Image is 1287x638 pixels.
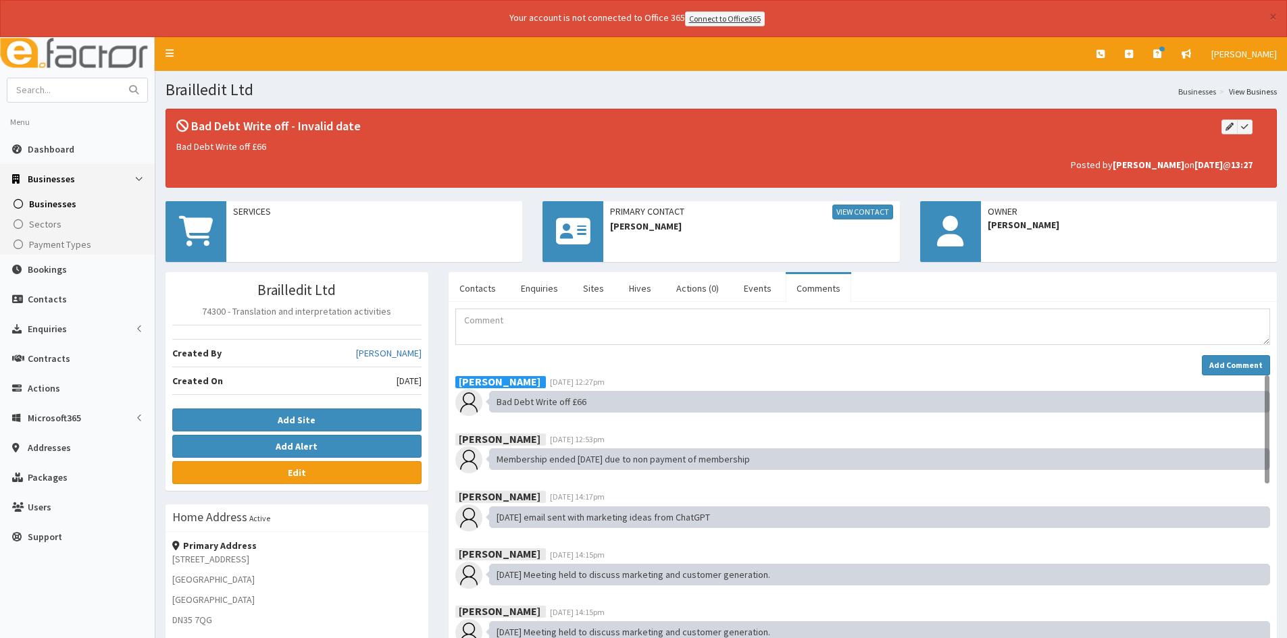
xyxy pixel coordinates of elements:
span: [DATE] 12:27pm [550,377,605,387]
span: [PERSON_NAME] [988,218,1270,232]
b: Edit [288,467,306,479]
p: [STREET_ADDRESS] [172,552,422,566]
b: Created By [172,347,222,359]
b: [PERSON_NAME] [1113,159,1184,171]
span: Support [28,531,62,543]
h1: Brailledit Ltd [166,81,1277,99]
b: [PERSON_NAME] [459,604,540,618]
b: [PERSON_NAME] [459,374,540,388]
a: Sectors [3,214,155,234]
span: [DATE] 14:15pm [550,550,605,560]
span: Users [28,501,51,513]
div: Bad Debt Write off £66 [489,391,1270,413]
a: Comments [786,274,851,302]
strong: Primary Address [172,539,257,552]
b: 13:27 [1231,159,1253,171]
b: [PERSON_NAME] [459,547,540,560]
a: Businesses [3,194,155,214]
span: Primary Contact [610,205,892,219]
h5: Posted by on @ [176,160,1253,170]
span: Sectors [29,218,61,230]
span: Dashboard [28,143,74,155]
span: Enquiries [28,323,67,335]
span: [DATE] 12:53pm [550,434,605,444]
button: Add Comment [1202,355,1270,375]
a: Contacts [449,274,507,302]
span: Microsoft365 [28,412,81,424]
span: Contracts [28,352,70,365]
p: 74300 - Translation and interpretation activities [172,304,422,318]
span: Businesses [29,198,76,210]
a: Enquiries [510,274,569,302]
a: [PERSON_NAME] [1201,37,1287,71]
span: [PERSON_NAME] [610,219,892,233]
a: Hives [618,274,662,302]
b: Add Site [278,414,316,426]
div: [DATE] Meeting held to discuss marketing and customer generation. [489,564,1270,585]
a: [PERSON_NAME] [356,346,422,360]
span: [DATE] 14:17pm [550,491,605,502]
span: [PERSON_NAME] [1211,48,1277,60]
span: Payment Types [29,238,91,250]
span: Services [233,205,515,218]
button: Add Alert [172,435,422,458]
span: Bad Debt Write off [191,118,288,134]
span: [DATE] [397,374,422,388]
input: Search... [7,78,121,102]
a: Connect to Office365 [685,11,765,26]
div: Your account is not connected to Office 365 [242,11,1032,26]
b: [PERSON_NAME] [459,489,540,502]
p: Bad Debt Write off £66 [176,140,1253,153]
li: View Business [1216,86,1277,97]
span: Bookings [28,263,67,275]
span: Packages [28,471,68,483]
b: [DATE] [1194,159,1223,171]
strong: Add Comment [1209,360,1263,370]
span: Addresses [28,442,71,454]
span: Actions [28,382,60,394]
p: DN35 7QG [172,613,422,627]
b: [PERSON_NAME] [459,431,540,445]
b: Created On [172,375,223,387]
a: Edit [172,461,422,484]
a: Events [733,274,782,302]
div: Membership ended [DATE] due to non payment of membership [489,448,1270,470]
a: Actions (0) [665,274,730,302]
small: Active [249,513,270,523]
p: [GEOGRAPHIC_DATA] [172,573,422,586]
div: [DATE] email sent with marketing ideas from ChatGPT [489,506,1270,528]
h3: Brailledit Ltd [172,282,422,298]
a: Sites [572,274,615,302]
a: Businesses [1178,86,1216,97]
span: - Invalid date [291,118,361,134]
b: Add Alert [276,440,318,452]
span: [DATE] 14:15pm [550,607,605,617]
a: View Contact [832,205,893,219]
a: Payment Types [3,234,155,255]
span: Owner [988,205,1270,218]
p: [GEOGRAPHIC_DATA] [172,593,422,606]
button: × [1269,9,1277,24]
span: Businesses [28,173,75,185]
h3: Home Address [172,511,247,523]
textarea: Comment [455,309,1270,345]
span: Contacts [28,293,67,305]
